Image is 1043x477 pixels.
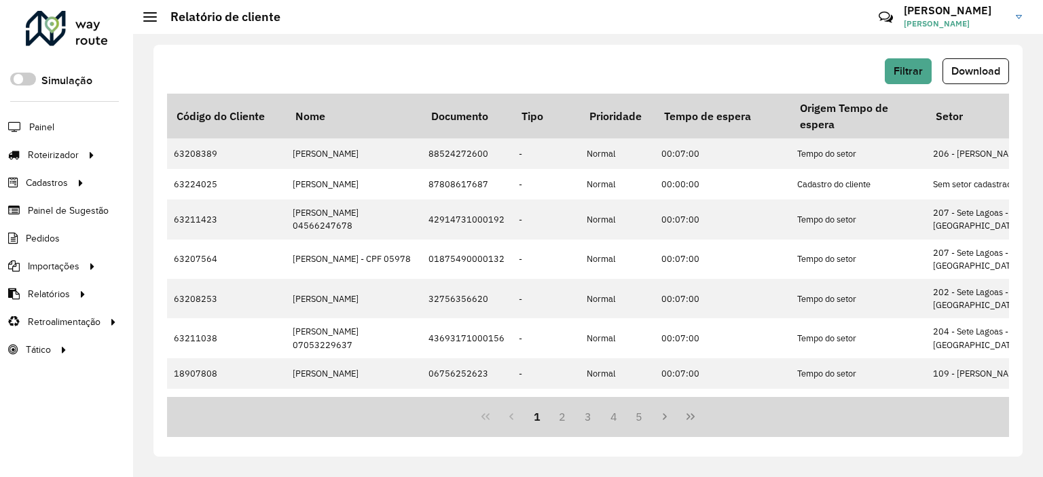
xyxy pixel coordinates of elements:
td: [PERSON_NAME] [286,169,422,199]
td: Normal [580,240,655,279]
label: Simulação [41,73,92,89]
td: 01875490000132 [422,240,512,279]
td: 06756252623 [422,358,512,389]
td: - [512,169,580,199]
button: Last Page [678,404,703,430]
td: - [512,279,580,318]
td: 32756356620 [422,279,512,318]
h3: [PERSON_NAME] [904,4,1006,17]
td: Normal [580,279,655,318]
td: Normal [580,389,655,419]
td: 00:00:00 [655,389,790,419]
td: 00:07:00 [655,279,790,318]
span: Tático [26,343,51,357]
td: 00:00:00 [655,169,790,199]
td: Tempo do setor [790,318,926,358]
td: - [512,138,580,169]
button: 3 [575,404,601,430]
span: Painel de Sugestão [28,204,109,218]
td: 63207564 [167,240,286,279]
td: 43693171000156 [422,318,512,358]
td: [PERSON_NAME] 07053229637 [286,318,422,358]
td: Cadastro do cliente [790,169,926,199]
th: Tipo [512,94,580,138]
td: - [512,318,580,358]
td: 00:07:00 [655,138,790,169]
td: [PERSON_NAME] [286,279,422,318]
th: Nome [286,94,422,138]
td: 00:07:00 [655,240,790,279]
button: 4 [601,404,627,430]
td: 18907808 [167,358,286,389]
h2: Relatório de cliente [157,9,280,24]
td: Tempo do setor [790,240,926,279]
td: 63208253 [167,279,286,318]
td: 63208389 [167,138,286,169]
span: Painel [29,120,54,134]
td: - [512,240,580,279]
td: Normal [580,318,655,358]
td: - [512,358,580,389]
td: 00:07:00 [655,318,790,358]
button: Download [943,58,1009,84]
button: 5 [627,404,653,430]
td: [PERSON_NAME] [286,389,422,419]
button: 2 [549,404,575,430]
button: Next Page [652,404,678,430]
span: Roteirizador [28,148,79,162]
th: Prioridade [580,94,655,138]
td: [PERSON_NAME] - CPF 05978 [286,240,422,279]
td: Tempo do setor [790,358,926,389]
span: Retroalimentação [28,315,100,329]
td: 42914731000192 [422,199,512,239]
td: [PERSON_NAME] [286,138,422,169]
td: [PERSON_NAME] 04566247678 [286,199,422,239]
a: Contato Rápido [871,3,900,32]
td: Tempo do setor [790,138,926,169]
td: 63224025 [167,169,286,199]
button: 1 [524,404,550,430]
th: Tempo de espera [655,94,790,138]
td: Normal [580,169,655,199]
span: Relatórios [28,287,70,301]
td: Cadastro do cliente [790,389,926,419]
th: Origem Tempo de espera [790,94,926,138]
td: Normal [580,199,655,239]
td: [PERSON_NAME] [286,358,422,389]
th: Documento [422,94,512,138]
td: Tempo do setor [790,279,926,318]
td: 88524272600 [422,138,512,169]
td: Normal [580,138,655,169]
td: - [512,389,580,419]
td: 10084224606 [422,389,512,419]
td: 87808617687 [422,169,512,199]
td: 00:07:00 [655,199,790,239]
td: - [512,199,580,239]
span: Cadastros [26,176,68,190]
span: [PERSON_NAME] [904,18,1006,30]
th: Código do Cliente [167,94,286,138]
td: Tempo do setor [790,199,926,239]
td: Normal [580,358,655,389]
span: Filtrar [894,65,923,77]
button: Filtrar [885,58,932,84]
span: Download [951,65,1000,77]
span: Pedidos [26,231,60,246]
td: 63211423 [167,199,286,239]
span: Importações [28,259,79,273]
td: 63278553 [167,389,286,419]
td: 00:07:00 [655,358,790,389]
td: 63211038 [167,318,286,358]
